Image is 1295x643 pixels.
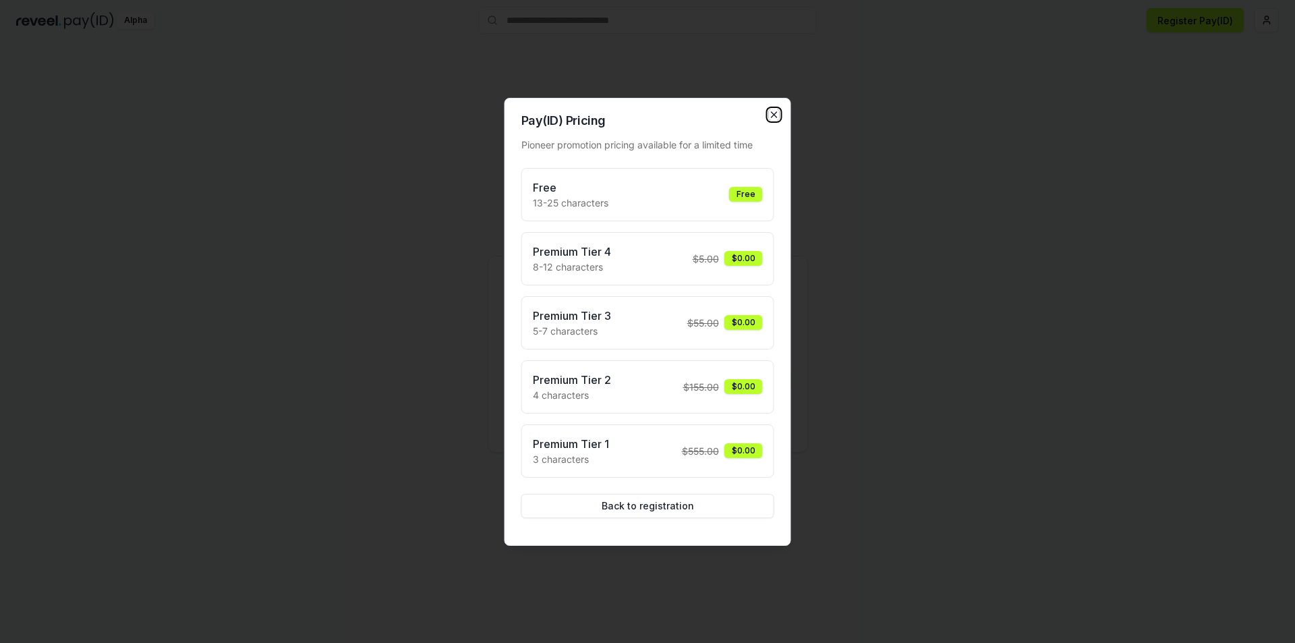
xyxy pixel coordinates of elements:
[533,260,611,274] p: 8-12 characters
[533,244,611,260] h3: Premium Tier 4
[533,388,611,402] p: 4 characters
[533,436,609,452] h3: Premium Tier 1
[533,308,611,324] h3: Premium Tier 3
[687,316,719,330] span: $ 55.00
[533,179,608,196] h3: Free
[521,138,774,152] div: Pioneer promotion pricing available for a limited time
[533,452,609,466] p: 3 characters
[683,380,719,394] span: $ 155.00
[724,315,763,330] div: $0.00
[533,196,608,210] p: 13-25 characters
[729,187,763,202] div: Free
[693,252,719,266] span: $ 5.00
[724,443,763,458] div: $0.00
[533,372,611,388] h3: Premium Tier 2
[521,494,774,518] button: Back to registration
[724,251,763,266] div: $0.00
[521,115,774,127] h2: Pay(ID) Pricing
[533,324,611,338] p: 5-7 characters
[724,379,763,394] div: $0.00
[682,444,719,458] span: $ 555.00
